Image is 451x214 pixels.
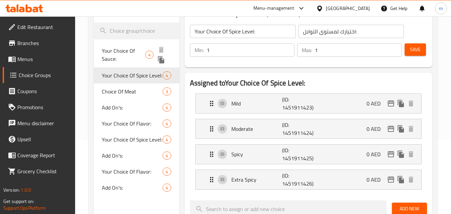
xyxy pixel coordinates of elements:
[231,150,282,158] p: Spicy
[163,88,171,95] span: 3
[282,121,316,137] p: (ID: 1451911424)
[3,67,75,83] a: Choice Groups
[196,145,421,164] div: Expand
[253,4,294,12] div: Menu-management
[406,124,416,134] button: delete
[94,180,179,196] div: Add On's:4
[163,72,171,79] span: 4
[282,172,316,188] p: (ID: 1451911426)
[195,46,204,54] p: Min:
[94,99,179,116] div: Add On's:4
[231,176,282,184] p: Extra Spicy
[163,184,171,192] div: Choices
[3,197,34,206] span: Get support on:
[17,23,70,31] span: Edit Restaurant
[282,95,316,112] p: (ID: 1451911423)
[231,125,282,133] p: Moderate
[3,147,75,163] a: Coverage Report
[190,116,427,142] li: Expand
[102,136,163,144] span: Your Choice Of Spice Level:
[439,5,443,12] span: m
[102,47,145,63] span: Your Choice Of Sauce:
[326,5,370,12] div: [GEOGRAPHIC_DATA]
[367,176,386,184] p: 0 AED
[21,186,31,194] span: 1.0.0
[19,71,70,79] span: Choice Groups
[163,137,171,143] span: 4
[386,149,396,159] button: edit
[397,205,422,213] span: Add New
[196,170,421,189] div: Expand
[196,119,421,139] div: Expand
[156,55,166,65] button: duplicate
[94,42,179,67] div: Your Choice Of Sauce:4deleteduplicate
[406,149,416,159] button: delete
[163,103,171,112] div: Choices
[94,148,179,164] div: Add On's:4
[190,78,427,88] h2: Assigned to Your Choice Of Spice Level:
[190,9,427,19] h3: Your Choice Of Spice Level: (ID: 835035)
[17,151,70,159] span: Coverage Report
[3,83,75,99] a: Coupons
[163,152,171,160] div: Choices
[163,168,171,176] div: Choices
[94,83,179,99] div: Choice Of Meat3
[17,103,70,111] span: Promotions
[102,168,163,176] span: Your Choice Of Flavor:
[231,99,282,108] p: Mild
[102,152,163,160] span: Add On's:
[396,149,406,159] button: duplicate
[386,175,396,185] button: edit
[156,45,166,55] button: delete
[3,204,46,212] a: Support.OpsPlatform
[163,121,171,127] span: 4
[163,136,171,144] div: Choices
[396,98,406,109] button: duplicate
[3,35,75,51] a: Branches
[17,135,70,143] span: Upsell
[94,132,179,148] div: Your Choice Of Spice Level:4
[386,98,396,109] button: edit
[102,184,163,192] span: Add On's:
[367,99,386,108] p: 0 AED
[3,99,75,115] a: Promotions
[17,167,70,175] span: Grocery Checklist
[3,186,20,194] span: Version:
[17,55,70,63] span: Menus
[17,119,70,127] span: Menu disclaimer
[396,175,406,185] button: duplicate
[406,175,416,185] button: delete
[94,164,179,180] div: Your Choice Of Flavor:4
[386,124,396,134] button: edit
[163,71,171,79] div: Choices
[410,45,421,54] span: Save
[190,91,427,116] li: Expand
[146,52,153,58] span: 4
[367,150,386,158] p: 0 AED
[163,169,171,175] span: 4
[406,98,416,109] button: delete
[196,94,421,113] div: Expand
[94,116,179,132] div: Your Choice Of Flavor:4
[396,124,406,134] button: duplicate
[302,46,312,54] p: Max:
[94,67,179,83] div: Your Choice Of Spice Level:4
[190,142,427,167] li: Expand
[3,163,75,179] a: Grocery Checklist
[102,71,163,79] span: Your Choice Of Spice Level:
[94,22,179,39] input: search
[102,120,163,128] span: Your Choice Of Flavor:
[3,115,75,131] a: Menu disclaimer
[163,104,171,111] span: 4
[17,87,70,95] span: Coupons
[405,43,426,56] button: Save
[190,167,427,192] li: Expand
[367,125,386,133] p: 0 AED
[163,153,171,159] span: 4
[3,51,75,67] a: Menus
[163,185,171,191] span: 4
[282,146,316,162] p: (ID: 1451911425)
[145,51,154,59] div: Choices
[102,103,163,112] span: Add On's:
[102,87,163,95] span: Choice Of Meat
